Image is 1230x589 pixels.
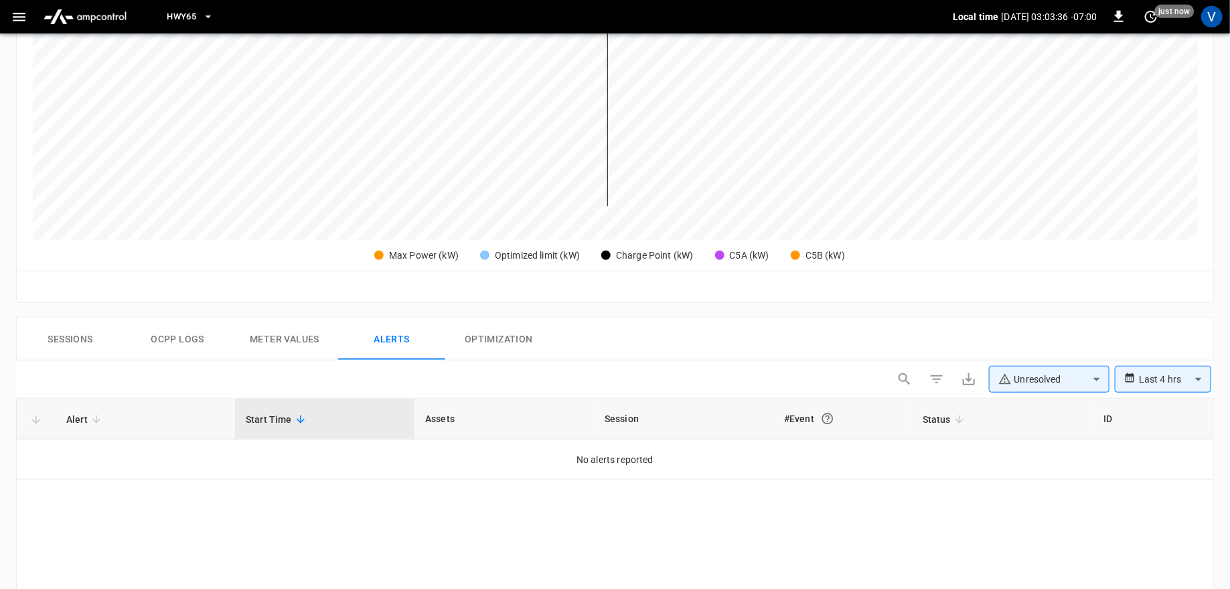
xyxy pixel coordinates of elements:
[1155,5,1195,18] span: just now
[161,4,219,30] button: HWY65
[389,249,459,263] div: Max Power (kW)
[38,4,132,29] img: ampcontrol.io logo
[816,407,840,431] button: An event is a single occurrence of an issue. An alert groups related events for the same asset, m...
[1139,367,1211,392] div: Last 4 hrs
[730,249,769,263] div: C5A (kW)
[1002,10,1097,23] p: [DATE] 03:03:36 -07:00
[17,440,1213,480] td: No alerts reported
[923,411,968,428] span: Status
[616,249,694,263] div: Charge Point (kW)
[66,411,105,428] span: Alert
[953,10,999,23] p: Local time
[1093,399,1213,440] th: ID
[594,399,773,440] th: Session
[1201,6,1223,27] div: profile-icon
[414,399,594,440] th: Assets
[338,318,445,361] button: Alerts
[805,249,845,263] div: C5B (kW)
[231,318,338,361] button: Meter Values
[784,407,901,431] div: #Event
[998,373,1088,387] div: Unresolved
[167,9,196,25] span: HWY65
[495,249,580,263] div: Optimized limit (kW)
[124,318,231,361] button: Ocpp logs
[17,318,124,361] button: Sessions
[445,318,552,361] button: Optimization
[1140,6,1162,27] button: set refresh interval
[246,411,309,428] span: Start Time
